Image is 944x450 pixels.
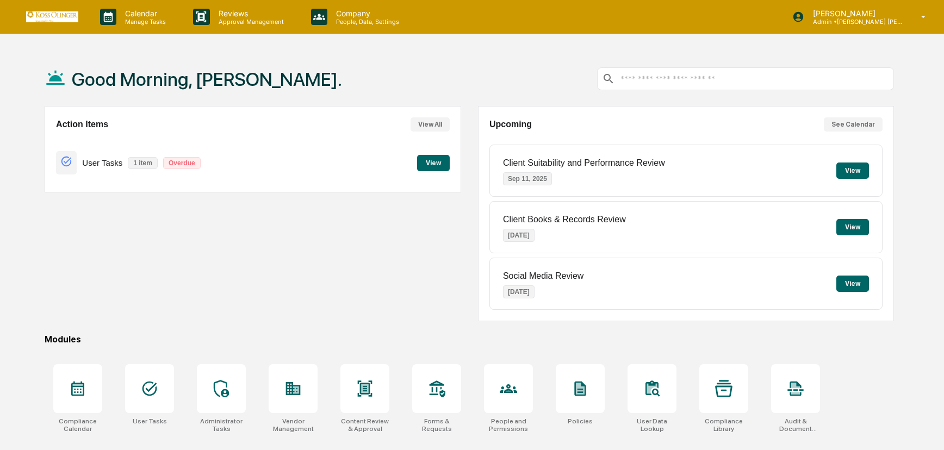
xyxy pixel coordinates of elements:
[412,417,461,433] div: Forms & Requests
[771,417,820,433] div: Audit & Document Logs
[804,18,905,26] p: Admin • [PERSON_NAME] [PERSON_NAME] Consulting, LLC
[489,120,532,129] h2: Upcoming
[82,158,122,167] p: User Tasks
[503,172,552,185] p: Sep 11, 2025
[484,417,533,433] div: People and Permissions
[628,417,676,433] div: User Data Lookup
[72,68,342,90] h1: Good Morning, [PERSON_NAME].
[503,271,584,281] p: Social Media Review
[327,18,405,26] p: People, Data, Settings
[699,417,748,433] div: Compliance Library
[53,417,102,433] div: Compliance Calendar
[503,215,626,224] p: Client Books & Records Review
[128,157,158,169] p: 1 item
[116,9,171,18] p: Calendar
[503,285,535,298] p: [DATE]
[133,417,167,425] div: User Tasks
[836,219,869,235] button: View
[411,117,450,132] button: View All
[26,11,78,22] img: logo
[836,162,869,179] button: View
[163,157,201,169] p: Overdue
[210,18,289,26] p: Approval Management
[45,334,894,345] div: Modules
[568,417,593,425] div: Policies
[197,417,246,433] div: Administrator Tasks
[210,9,289,18] p: Reviews
[327,9,405,18] p: Company
[503,158,665,168] p: Client Suitability and Performance Review
[417,155,450,171] button: View
[56,120,108,129] h2: Action Items
[804,9,905,18] p: [PERSON_NAME]
[824,117,883,132] button: See Calendar
[269,417,318,433] div: Vendor Management
[503,229,535,242] p: [DATE]
[116,18,171,26] p: Manage Tasks
[836,276,869,292] button: View
[340,417,389,433] div: Content Review & Approval
[417,157,450,167] a: View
